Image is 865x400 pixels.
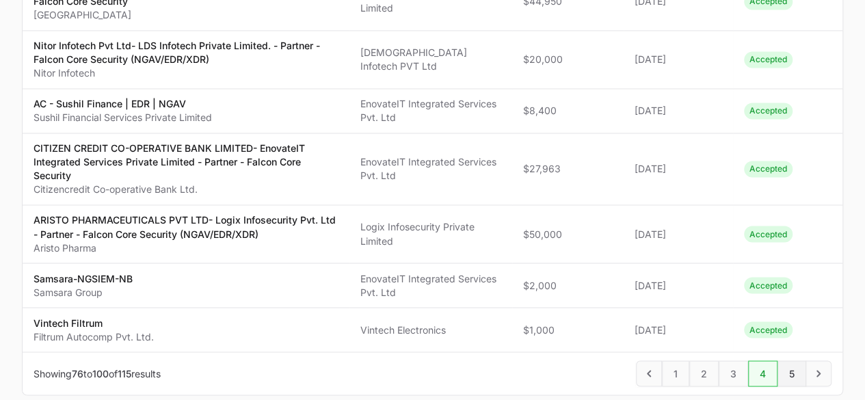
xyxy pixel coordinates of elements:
span: Logix Infosecurity Private Limited [360,220,501,248]
span: [DEMOGRAPHIC_DATA] Infotech PVT Ltd [360,46,501,73]
span: [DATE] [635,278,722,292]
span: EnovateIT Integrated Services Pvt. Ltd [360,271,501,299]
p: CITIZEN CREDIT CO-OPERATIVE BANK LIMITED- EnovateIT Integrated Services Private Limited - Partner... [34,142,338,183]
span: 76 [72,367,83,379]
span: 2 [689,360,719,386]
span: Next [806,360,831,386]
p: Citizencredit Co-operative Bank Ltd. [34,183,338,196]
span: [DATE] [635,162,722,176]
span: [DATE] [635,323,722,336]
span: 4 [748,360,777,386]
span: 5 [777,360,806,386]
p: [GEOGRAPHIC_DATA] [34,8,338,22]
span: $27,963 [523,162,613,176]
p: Filtrum Autocomp Pvt. Ltd. [34,330,154,343]
span: Previous [636,360,662,386]
span: Vintech Electronics [360,323,501,336]
p: Nitor Infotech Pvt Ltd- LDS Infotech Private Limited. - Partner - Falcon Core Security (NGAV/EDR/... [34,39,338,66]
span: [DATE] [635,104,722,118]
span: 1 [662,360,689,386]
span: 100 [92,367,109,379]
span: $50,000 [523,227,613,241]
span: [DATE] [635,227,722,241]
span: $2,000 [523,278,613,292]
span: [DATE] [635,53,722,66]
p: Vintech Filtrum [34,316,154,330]
p: Samsara-NGSIEM-NB [34,271,133,285]
p: ARISTO PHARMACEUTICALS PVT LTD- Logix Infosecurity Pvt. Ltd - Partner - Falcon Core Security (NGA... [34,213,338,241]
p: Nitor Infotech [34,66,338,80]
p: Sushil Financial Services Private Limited [34,111,212,124]
span: EnovateIT Integrated Services Pvt. Ltd [360,155,501,183]
span: $8,400 [523,104,613,118]
p: Samsara Group [34,285,133,299]
span: $1,000 [523,323,613,336]
span: $20,000 [523,53,613,66]
span: 115 [118,367,131,379]
p: AC - Sushil Finance | EDR | NGAV [34,97,212,111]
span: 3 [719,360,748,386]
p: Showing to of results [34,366,161,380]
span: EnovateIT Integrated Services Pvt. Ltd [360,97,501,124]
p: Aristo Pharma [34,241,338,254]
